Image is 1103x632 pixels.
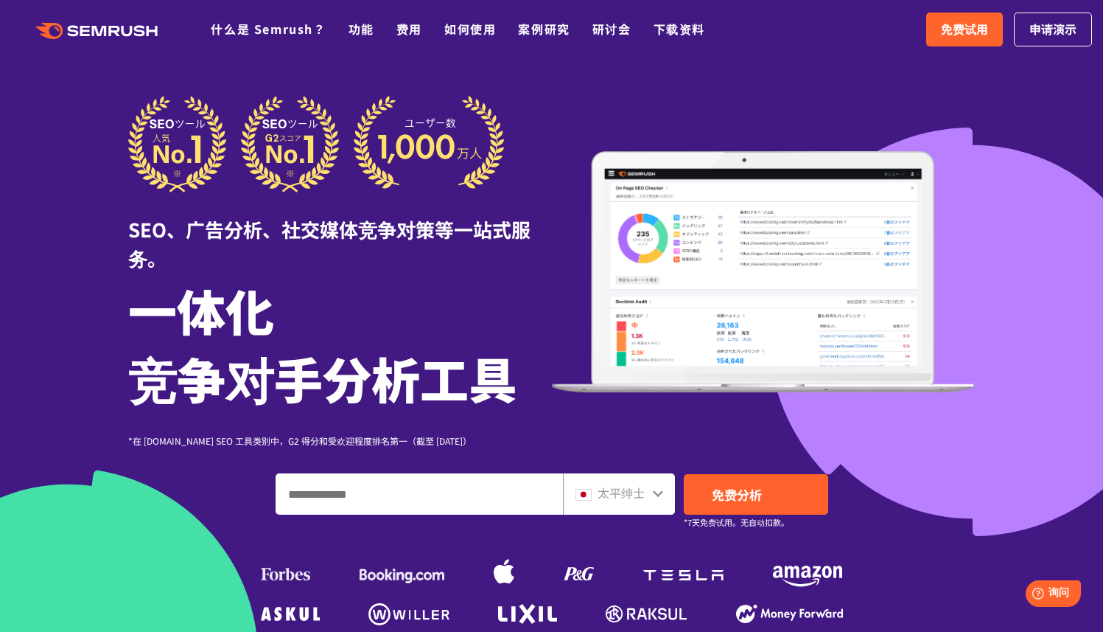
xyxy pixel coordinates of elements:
[396,20,422,38] a: 费用
[592,20,631,38] a: 研讨会
[444,20,496,38] a: 如何使用
[926,13,1003,46] a: 免费试用
[128,215,531,271] font: SEO、广告分析、社交媒体竞争对策等一站式服务。
[684,516,789,528] font: *7天免费试用。无自动扣款。
[128,274,274,345] font: 一体化
[128,434,472,447] font: *在 [DOMAIN_NAME] SEO 工具类别中，G2 得分和受欢迎程度排名第一（截至 [DATE]）
[598,484,645,501] font: 太平绅士
[276,474,562,514] input: 输入域名、关键字或 URL
[972,574,1087,616] iframe: 帮助小部件启动器
[712,485,762,504] font: 免费分析
[349,20,374,38] a: 功能
[128,342,517,413] font: 竞争对手分析工具
[654,20,705,38] a: 下载资料
[1014,13,1092,46] a: 申请演示
[684,474,828,515] a: 免费分析
[941,20,988,38] font: 免费试用
[211,20,326,38] a: 什么是 Semrush？
[1029,20,1076,38] font: 申请演示
[518,20,570,38] a: 案例研究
